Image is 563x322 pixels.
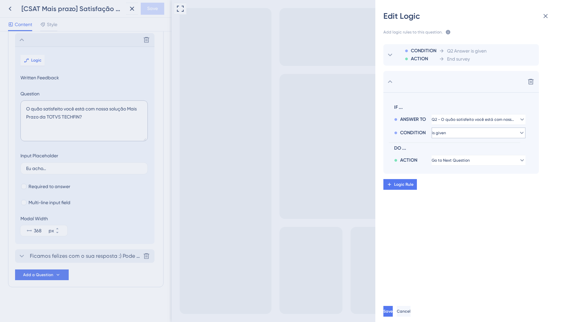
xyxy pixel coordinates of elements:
button: Cancel [397,306,411,317]
span: CONDITION [411,47,436,55]
span: Add logic rules to this question. [383,29,443,36]
span: Q2 - O quão satisfeito você está com nossa solução Mais Prazo da TOTVS TECHFIN? [432,117,516,122]
span: Q2 Answer is given [447,47,487,55]
span: ACTION [411,55,428,63]
div: Edit Logic [383,11,555,21]
button: is given [432,128,525,138]
button: Logic Rule [383,179,417,190]
button: Save [383,306,393,317]
span: ACTION [400,156,417,164]
iframe: UserGuiding Survey [255,236,378,309]
span: IF ... [394,103,523,111]
span: Go to Next Question [432,158,470,163]
span: DO ... [394,144,523,152]
span: Cancel [397,309,411,314]
span: CONDITION [400,129,426,137]
span: Logic Rule [394,182,414,187]
span: is given [432,130,446,136]
span: End survey [447,55,470,63]
button: Q2 - O quão satisfeito você está com nossa solução Mais Prazo da TOTVS TECHFIN? [432,114,525,125]
span: Save [383,309,393,314]
button: Go to Next Question [432,155,525,166]
span: ANSWER TO [400,115,426,124]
